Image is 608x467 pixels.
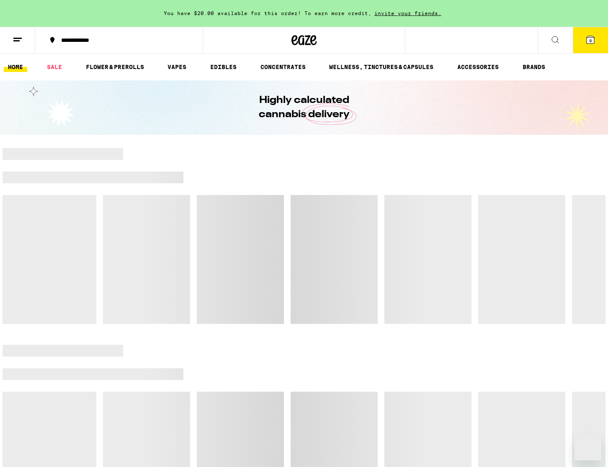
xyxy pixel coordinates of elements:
a: FLOWER & PREROLLS [82,62,148,72]
a: VAPES [163,62,191,72]
a: EDIBLES [206,62,241,72]
span: invite your friends. [371,10,444,16]
iframe: Button to launch messaging window [575,434,601,460]
h1: Highly calculated cannabis delivery [235,93,373,122]
a: WELLNESS, TINCTURES & CAPSULES [325,62,438,72]
span: 9 [589,38,592,43]
a: SALE [43,62,66,72]
a: CONCENTRATES [256,62,310,72]
a: BRANDS [518,62,549,72]
button: 9 [573,27,608,53]
a: ACCESSORIES [453,62,503,72]
span: You have $20.00 available for this order! To earn more credit, [164,10,371,16]
a: HOME [4,62,27,72]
